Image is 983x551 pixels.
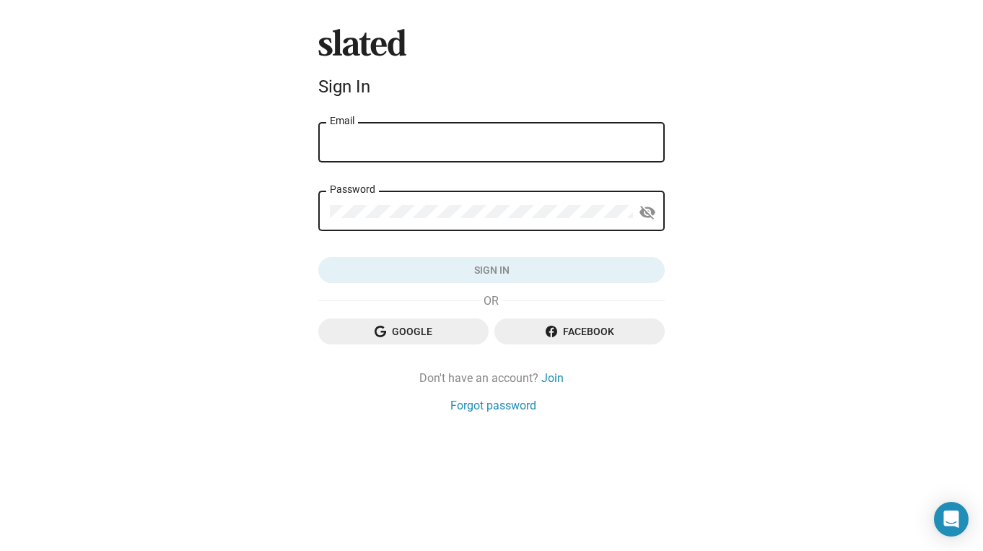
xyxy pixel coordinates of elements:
[318,29,665,103] sl-branding: Sign In
[934,502,969,537] div: Open Intercom Messenger
[318,318,489,344] button: Google
[541,370,564,386] a: Join
[494,318,665,344] button: Facebook
[450,398,536,413] a: Forgot password
[633,198,662,227] button: Show password
[330,318,477,344] span: Google
[506,318,653,344] span: Facebook
[318,77,665,97] div: Sign In
[639,201,656,224] mat-icon: visibility_off
[318,370,665,386] div: Don't have an account?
